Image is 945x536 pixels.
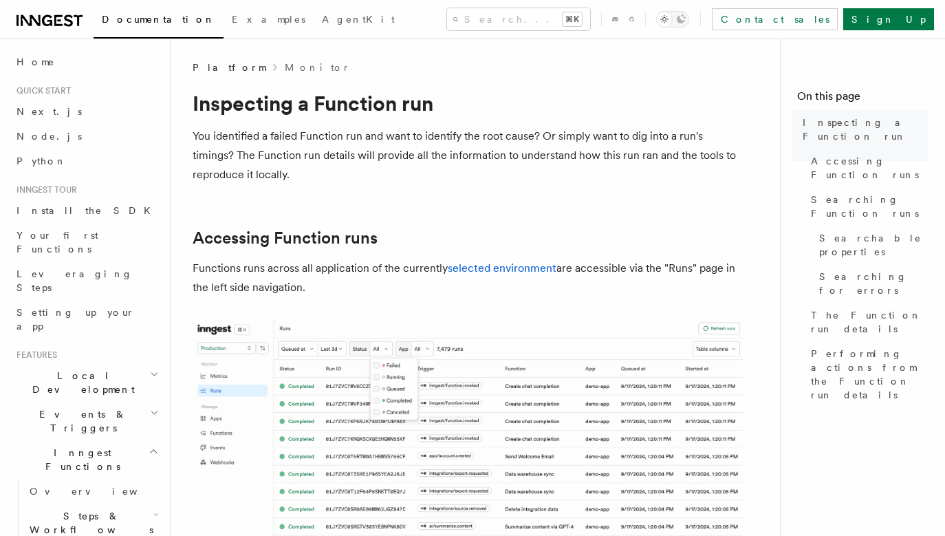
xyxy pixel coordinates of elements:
a: Overview [24,479,162,504]
a: The Function run details [805,303,928,341]
span: The Function run details [811,308,928,336]
a: Accessing Function runs [193,228,378,248]
span: Performing actions from the Function run details [811,347,928,402]
a: Searching Function runs [805,187,928,226]
a: Home [11,50,162,74]
a: Searching for errors [814,264,928,303]
button: Inngest Functions [11,440,162,479]
a: Documentation [94,4,224,39]
a: Leveraging Steps [11,261,162,300]
span: Searching for errors [819,270,928,297]
a: Install the SDK [11,198,162,223]
span: Python [17,156,67,167]
a: selected environment [448,261,556,275]
a: AgentKit [314,4,403,37]
button: Search...⌘K [447,8,590,30]
h4: On this page [797,88,928,110]
span: Node.js [17,131,82,142]
span: Home [17,55,55,69]
span: Local Development [11,369,150,396]
span: Inspecting a Function run [803,116,928,143]
span: Events & Triggers [11,407,150,435]
a: Node.js [11,124,162,149]
span: Setting up your app [17,307,135,332]
h1: Inspecting a Function run [193,91,743,116]
span: Documentation [102,14,215,25]
span: Features [11,350,57,361]
a: Examples [224,4,314,37]
span: Inngest tour [11,184,77,195]
a: Contact sales [712,8,838,30]
span: Leveraging Steps [17,268,133,293]
button: Toggle dark mode [656,11,689,28]
button: Events & Triggers [11,402,162,440]
span: Install the SDK [17,205,159,216]
a: Python [11,149,162,173]
span: Searching Function runs [811,193,928,220]
span: Searchable properties [819,231,928,259]
a: Monitor [285,61,350,74]
a: Your first Functions [11,223,162,261]
a: Performing actions from the Function run details [805,341,928,407]
span: Inngest Functions [11,446,149,473]
span: Your first Functions [17,230,98,255]
span: Quick start [11,85,71,96]
kbd: ⌘K [563,12,582,26]
p: You identified a failed Function run and want to identify the root cause? Or simply want to dig i... [193,127,743,184]
button: Local Development [11,363,162,402]
a: Searchable properties [814,226,928,264]
span: Accessing Function runs [811,154,928,182]
span: Overview [30,486,171,497]
span: Examples [232,14,305,25]
a: Inspecting a Function run [797,110,928,149]
span: Platform [193,61,265,74]
a: Next.js [11,99,162,124]
a: Sign Up [843,8,934,30]
span: Next.js [17,106,82,117]
span: AgentKit [322,14,395,25]
p: Functions runs across all application of the currently are accessible via the "Runs" page in the ... [193,259,743,297]
a: Setting up your app [11,300,162,339]
a: Accessing Function runs [805,149,928,187]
